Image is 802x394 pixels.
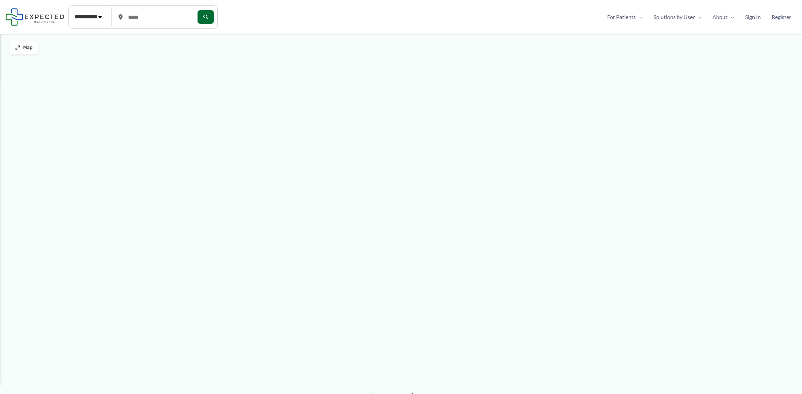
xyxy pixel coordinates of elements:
a: Solutions by UserMenu Toggle [648,12,707,22]
span: Register [772,12,791,22]
span: Menu Toggle [727,12,734,22]
a: AboutMenu Toggle [707,12,740,22]
img: Maximize [15,45,20,50]
span: For Patients [607,12,636,22]
span: Sign In [745,12,761,22]
span: Solutions by User [654,12,695,22]
span: Menu Toggle [636,12,643,22]
a: For PatientsMenu Toggle [602,12,648,22]
img: Expected Healthcare Logo - side, dark font, small [5,8,64,25]
a: Register [766,12,797,22]
span: Map [23,45,33,51]
button: Map [10,41,38,54]
a: Sign In [740,12,766,22]
span: About [712,12,727,22]
span: Menu Toggle [695,12,702,22]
